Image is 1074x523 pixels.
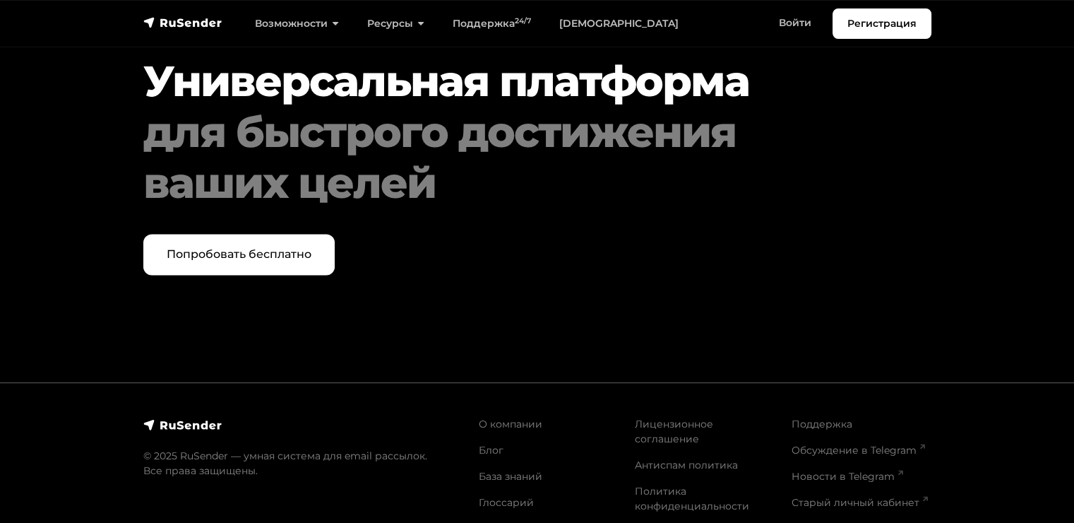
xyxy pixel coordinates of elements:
a: Старый личный кабинет [792,496,928,509]
a: Блог [479,444,503,457]
div: для быстрого достижения ваших целей [143,107,864,208]
a: Глоссарий [479,496,534,509]
p: © 2025 RuSender — умная система для email рассылок. Все права защищены. [143,449,462,478]
h2: Универсальная платформа [143,56,864,208]
img: RuSender [143,16,222,30]
a: Регистрация [833,8,931,39]
a: Антиспам политика [635,459,738,471]
img: RuSender [143,418,222,432]
a: [DEMOGRAPHIC_DATA] [545,9,693,38]
a: Новости в Telegram [792,470,903,483]
a: О компании [479,418,542,430]
sup: 24/7 [515,16,531,25]
a: Возможности [241,9,353,38]
a: База знаний [479,470,542,483]
a: Обсуждение в Telegram [792,444,925,457]
a: Поддержка [792,418,852,430]
a: Лицензионное соглашение [635,418,713,445]
a: Политика конфиденциальности [635,485,749,512]
a: Войти [765,8,825,37]
a: Ресурсы [353,9,438,38]
a: Поддержка24/7 [438,9,545,38]
a: Попробовать бесплатно [143,234,335,275]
